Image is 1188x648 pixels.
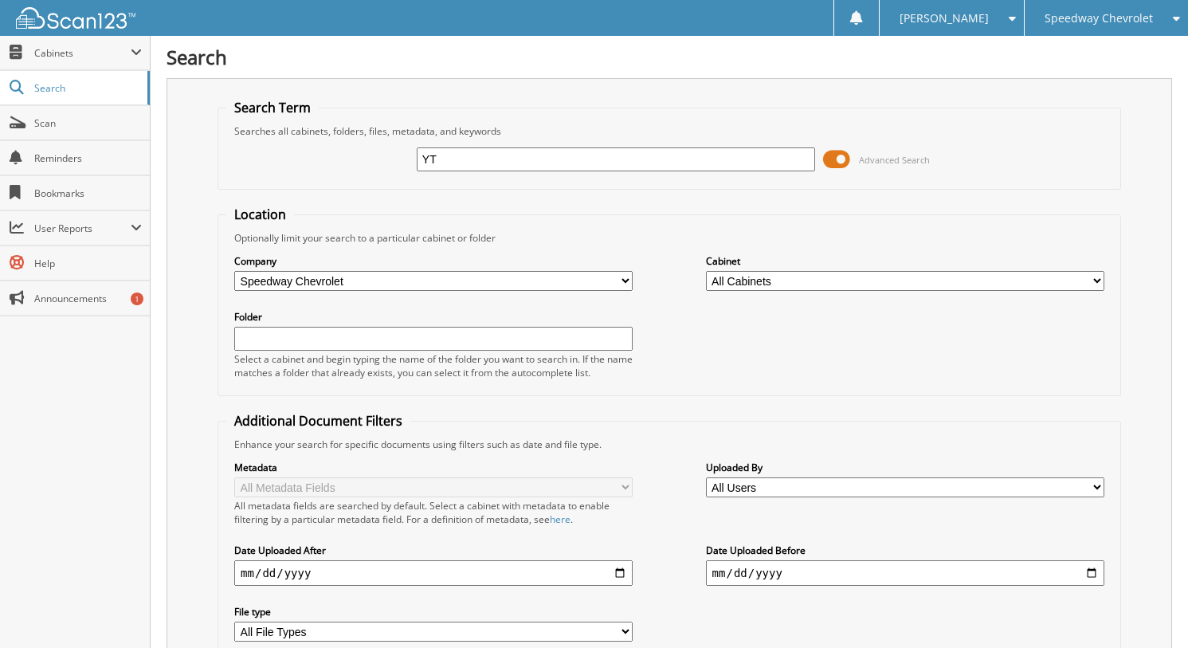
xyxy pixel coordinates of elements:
[706,254,1104,268] label: Cabinet
[550,513,570,526] a: here
[234,254,633,268] label: Company
[706,560,1104,586] input: end
[131,293,143,305] div: 1
[234,310,633,324] label: Folder
[34,81,139,95] span: Search
[226,412,410,430] legend: Additional Document Filters
[859,154,930,166] span: Advanced Search
[226,206,294,223] legend: Location
[1108,571,1188,648] iframe: Chat Widget
[234,544,633,557] label: Date Uploaded After
[900,14,989,23] span: [PERSON_NAME]
[34,187,142,200] span: Bookmarks
[234,499,633,526] div: All metadata fields are searched by default. Select a cabinet with metadata to enable filtering b...
[226,231,1112,245] div: Optionally limit your search to a particular cabinet or folder
[706,544,1104,557] label: Date Uploaded Before
[1045,14,1153,23] span: Speedway Chevrolet
[226,124,1112,138] div: Searches all cabinets, folders, files, metadata, and keywords
[34,46,131,60] span: Cabinets
[234,352,633,379] div: Select a cabinet and begin typing the name of the folder you want to search in. If the name match...
[234,605,633,619] label: File type
[706,461,1104,474] label: Uploaded By
[234,461,633,474] label: Metadata
[167,44,1172,70] h1: Search
[34,257,142,270] span: Help
[226,99,319,116] legend: Search Term
[34,222,131,235] span: User Reports
[16,7,135,29] img: scan123-logo-white.svg
[34,292,142,305] span: Announcements
[34,151,142,165] span: Reminders
[34,116,142,130] span: Scan
[234,560,633,586] input: start
[226,438,1112,451] div: Enhance your search for specific documents using filters such as date and file type.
